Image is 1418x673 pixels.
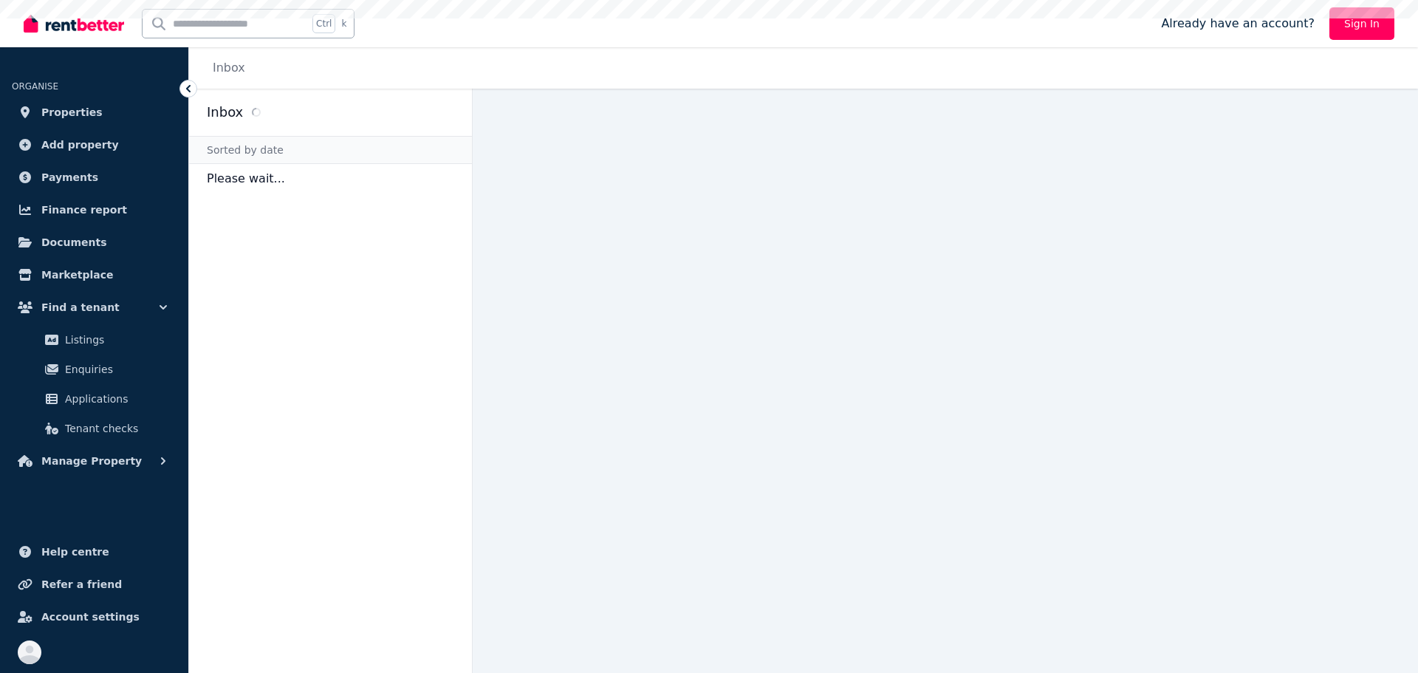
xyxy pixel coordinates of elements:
a: Enquiries [18,355,171,384]
a: Payments [12,163,177,192]
span: Refer a friend [41,575,122,593]
a: Add property [12,130,177,160]
span: Manage Property [41,452,142,470]
a: Properties [12,98,177,127]
span: Already have an account? [1161,15,1315,33]
span: Enquiries [65,361,165,378]
span: Marketplace [41,266,113,284]
span: Ctrl [312,14,335,33]
a: Marketplace [12,260,177,290]
h2: Inbox [207,102,243,123]
span: Properties [41,103,103,121]
span: Tenant checks [65,420,165,437]
a: Refer a friend [12,570,177,599]
a: Applications [18,384,171,414]
span: Documents [41,233,107,251]
a: Sign In [1329,7,1394,40]
nav: Breadcrumb [189,47,263,89]
a: Inbox [213,61,245,75]
span: Applications [65,390,165,408]
span: Finance report [41,201,127,219]
span: Add property [41,136,119,154]
img: RentBetter [24,13,124,35]
a: Help centre [12,537,177,567]
a: Account settings [12,602,177,632]
span: ORGANISE [12,81,58,92]
button: Find a tenant [12,293,177,322]
span: Find a tenant [41,298,120,316]
span: k [341,18,346,30]
span: Payments [41,168,98,186]
a: Finance report [12,195,177,225]
span: Account settings [41,608,140,626]
button: Manage Property [12,446,177,476]
p: Please wait... [189,164,472,194]
span: Help centre [41,543,109,561]
a: Listings [18,325,171,355]
a: Documents [12,228,177,257]
a: Tenant checks [18,414,171,443]
span: Listings [65,331,165,349]
div: Sorted by date [189,136,472,164]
